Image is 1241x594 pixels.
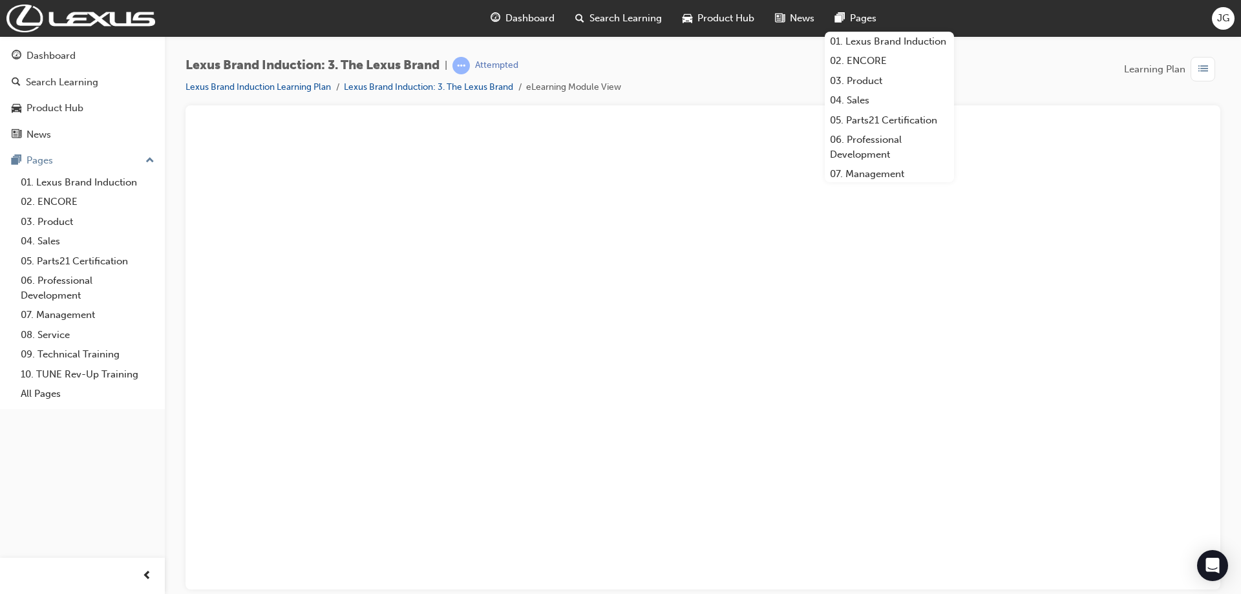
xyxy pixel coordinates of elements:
[445,58,447,73] span: |
[26,75,98,90] div: Search Learning
[5,44,160,68] a: Dashboard
[825,5,887,32] a: pages-iconPages
[825,32,954,52] a: 01. Lexus Brand Induction
[1124,62,1185,77] span: Learning Plan
[672,5,765,32] a: car-iconProduct Hub
[765,5,825,32] a: news-iconNews
[16,271,160,305] a: 06. Professional Development
[16,305,160,325] a: 07. Management
[1198,61,1208,78] span: list-icon
[825,71,954,91] a: 03. Product
[475,59,518,72] div: Attempted
[12,103,21,114] span: car-icon
[344,81,513,92] a: Lexus Brand Induction: 3. The Lexus Brand
[1124,57,1220,81] button: Learning Plan
[683,10,692,27] span: car-icon
[5,149,160,173] button: Pages
[27,101,83,116] div: Product Hub
[1212,7,1235,30] button: JG
[16,325,160,345] a: 08. Service
[27,48,76,63] div: Dashboard
[186,58,440,73] span: Lexus Brand Induction: 3. The Lexus Brand
[775,10,785,27] span: news-icon
[16,345,160,365] a: 09. Technical Training
[16,192,160,212] a: 02. ENCORE
[452,57,470,74] span: learningRecordVerb_ATTEMPT-icon
[5,41,160,149] button: DashboardSearch LearningProduct HubNews
[12,155,21,167] span: pages-icon
[12,50,21,62] span: guage-icon
[16,365,160,385] a: 10. TUNE Rev-Up Training
[16,231,160,251] a: 04. Sales
[526,80,621,95] li: eLearning Module View
[1197,550,1228,581] div: Open Intercom Messenger
[589,11,662,26] span: Search Learning
[505,11,555,26] span: Dashboard
[16,173,160,193] a: 01. Lexus Brand Induction
[825,90,954,111] a: 04. Sales
[697,11,754,26] span: Product Hub
[16,384,160,404] a: All Pages
[575,10,584,27] span: search-icon
[142,568,152,584] span: prev-icon
[5,123,160,147] a: News
[5,70,160,94] a: Search Learning
[145,153,154,169] span: up-icon
[825,130,954,164] a: 06. Professional Development
[790,11,814,26] span: News
[825,111,954,131] a: 05. Parts21 Certification
[480,5,565,32] a: guage-iconDashboard
[1217,11,1229,26] span: JG
[16,251,160,271] a: 05. Parts21 Certification
[6,5,155,32] img: Trak
[491,10,500,27] span: guage-icon
[825,164,954,184] a: 07. Management
[186,81,331,92] a: Lexus Brand Induction Learning Plan
[27,153,53,168] div: Pages
[16,212,160,232] a: 03. Product
[12,77,21,89] span: search-icon
[825,51,954,71] a: 02. ENCORE
[12,129,21,141] span: news-icon
[27,127,51,142] div: News
[850,11,876,26] span: Pages
[5,96,160,120] a: Product Hub
[565,5,672,32] a: search-iconSearch Learning
[835,10,845,27] span: pages-icon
